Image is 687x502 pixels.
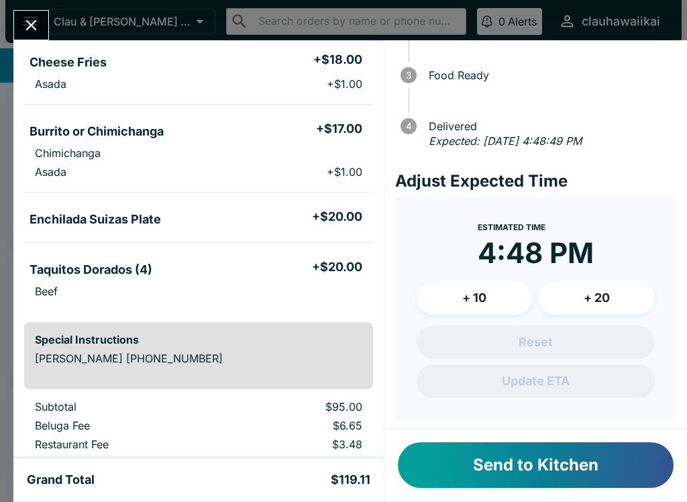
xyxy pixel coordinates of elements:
[331,472,370,488] h5: $119.11
[327,165,362,179] p: + $1.00
[27,472,95,488] h5: Grand Total
[30,54,107,70] h5: Cheese Fries
[538,281,655,315] button: + 20
[422,69,676,81] span: Food Ready
[478,236,594,270] time: 4:48 PM
[35,400,209,413] p: Subtotal
[35,419,209,432] p: Beluga Fee
[35,352,362,365] p: [PERSON_NAME] [PHONE_NUMBER]
[312,259,362,275] h5: + $20.00
[35,456,209,470] p: Tips
[35,333,362,346] h6: Special Instructions
[406,70,411,81] text: 3
[35,285,58,298] p: Beef
[30,123,164,140] h5: Burrito or Chimichanga
[327,77,362,91] p: + $1.00
[429,134,582,148] em: Expected: [DATE] 4:48:49 PM
[405,121,411,132] text: 4
[422,120,676,132] span: Delivered
[417,281,533,315] button: + 10
[313,52,362,68] h5: + $18.00
[35,146,101,160] p: Chimichanga
[30,211,161,228] h5: Enchilada Suizas Plate
[312,209,362,225] h5: + $20.00
[398,442,674,488] button: Send to Kitchen
[230,456,362,470] p: $9.50
[230,419,362,432] p: $6.65
[14,11,48,40] button: Close
[35,165,66,179] p: Asada
[478,222,545,232] span: Estimated Time
[30,262,152,278] h5: Taquitos Dorados (4)
[35,77,66,91] p: Asada
[316,121,362,137] h5: + $17.00
[35,438,209,451] p: Restaurant Fee
[230,400,362,413] p: $95.00
[230,438,362,451] p: $3.48
[24,400,373,494] table: orders table
[395,171,676,191] h4: Adjust Expected Time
